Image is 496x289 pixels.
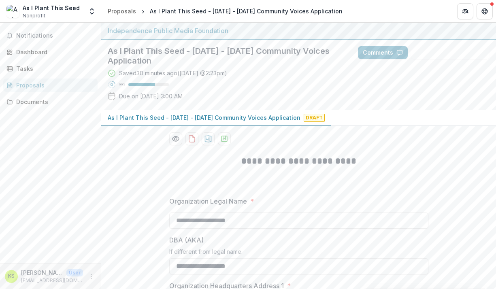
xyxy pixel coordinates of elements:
[119,69,227,77] div: Saved 30 minutes ago ( [DATE] @ 2:23pm )
[304,114,325,122] span: Draft
[8,274,15,279] div: Kwadir Scott
[108,46,345,66] h2: As I Plant This Seed - [DATE] - [DATE] Community Voices Application
[169,196,247,206] p: Organization Legal Name
[108,7,136,15] div: Proposals
[411,46,490,59] button: Answer Suggestions
[119,92,183,100] p: Due on [DATE] 3:00 AM
[86,3,98,19] button: Open entity switcher
[108,26,490,36] div: Independence Public Media Foundation
[16,81,91,89] div: Proposals
[477,3,493,19] button: Get Help
[104,5,139,17] a: Proposals
[358,46,408,59] button: Comments
[16,98,91,106] div: Documents
[3,95,98,108] a: Documents
[150,7,343,15] div: As I Plant This Seed - [DATE] - [DATE] Community Voices Application
[119,82,125,87] p: 66 %
[3,62,98,75] a: Tasks
[21,268,63,277] p: [PERSON_NAME]
[169,248,428,258] div: If different from legal name.
[21,277,83,284] p: [EMAIL_ADDRESS][DOMAIN_NAME]
[16,32,94,39] span: Notifications
[23,4,80,12] div: As I Plant This Seed
[3,79,98,92] a: Proposals
[108,113,300,122] p: As I Plant This Seed - [DATE] - [DATE] Community Voices Application
[185,132,198,145] button: download-proposal
[6,5,19,18] img: As I Plant This Seed
[16,64,91,73] div: Tasks
[169,235,204,245] p: DBA (AKA)
[457,3,473,19] button: Partners
[3,45,98,59] a: Dashboard
[66,269,83,276] p: User
[169,132,182,145] button: Preview 3958c848-f9d5-414c-9f9f-2465480918c9-0.pdf
[218,132,231,145] button: download-proposal
[104,5,346,17] nav: breadcrumb
[23,12,45,19] span: Nonprofit
[202,132,215,145] button: download-proposal
[3,29,98,42] button: Notifications
[16,48,91,56] div: Dashboard
[86,272,96,281] button: More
